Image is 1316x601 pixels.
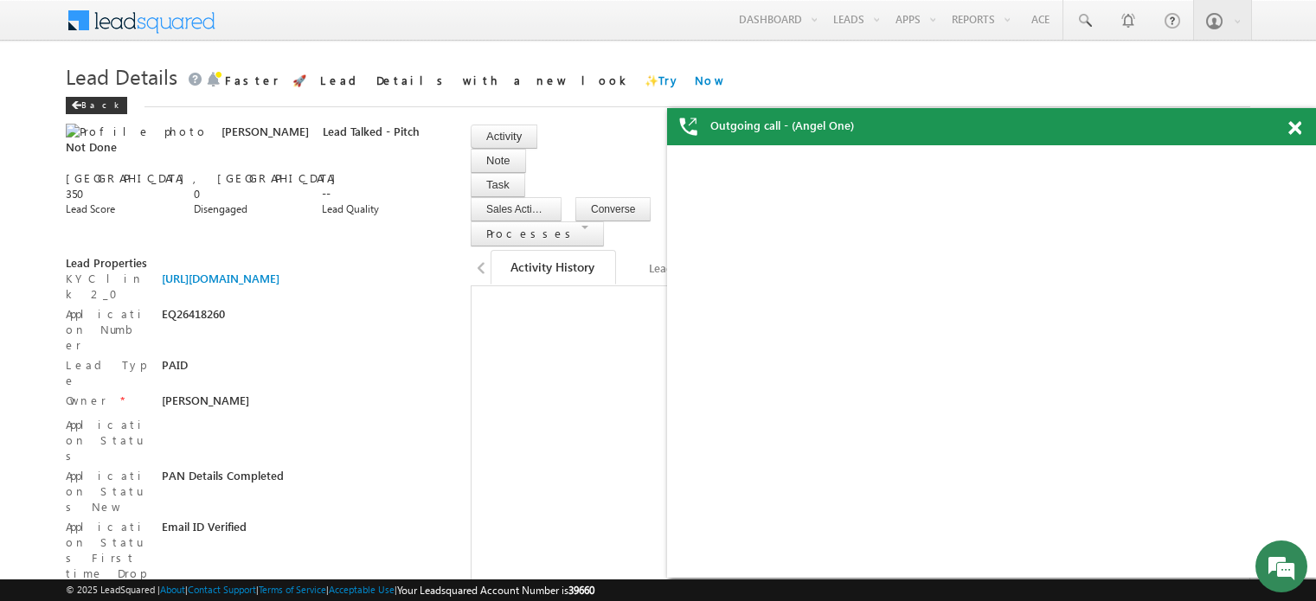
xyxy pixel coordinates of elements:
[66,255,147,270] span: Lead Properties
[66,357,152,388] label: Lead Type
[66,417,152,464] label: Application Status
[471,149,525,173] button: Note
[66,62,177,90] span: Lead Details
[618,250,743,286] a: Lead Details
[66,97,127,114] div: Back
[486,226,577,240] span: Processes
[66,186,184,201] div: 350
[471,221,604,246] button: Processes
[66,124,208,139] img: Profile photo
[66,170,344,185] span: [GEOGRAPHIC_DATA], [GEOGRAPHIC_DATA]
[66,201,184,217] div: Lead Score
[471,197,562,221] button: Sales Activity
[162,306,312,330] div: EQ26418260
[188,584,256,595] a: Contact Support
[66,96,136,111] a: Back
[66,519,152,597] label: Application Status First time Drop Off
[397,584,594,597] span: Your Leadsquared Account Number is
[329,584,395,595] a: Acceptable Use
[160,584,185,595] a: About
[504,258,600,277] div: Activity History
[221,124,309,138] span: [PERSON_NAME]
[66,124,420,154] span: Lead Talked - Pitch Not Done
[322,201,440,217] div: Lead Quality
[632,258,728,278] div: Lead Details
[710,118,854,133] span: Outgoing call - (Angel One)
[162,271,279,285] a: [URL][DOMAIN_NAME]
[66,468,152,515] label: Application Status New
[66,582,594,598] span: © 2025 LeadSquared | | | | |
[225,73,725,87] span: Faster 🚀 Lead Details with a new look ✨
[259,584,326,595] a: Terms of Service
[162,519,312,543] div: Email ID Verified
[66,306,152,353] label: Application Number
[162,357,312,381] div: PAID
[658,73,725,87] a: Try Now
[162,468,312,492] div: PAN Details Completed
[194,201,312,217] div: Disengaged
[66,271,152,302] label: KYC link 2_0
[322,186,440,201] div: --
[471,173,525,197] button: Task
[162,393,249,407] span: [PERSON_NAME]
[66,393,106,408] label: Owner
[568,584,594,597] span: 39660
[194,186,312,201] div: 0
[491,250,616,285] a: Activity History
[471,125,537,149] button: Activity
[575,197,651,221] button: Converse
[66,155,178,169] a: +xx-xxxxxxxx34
